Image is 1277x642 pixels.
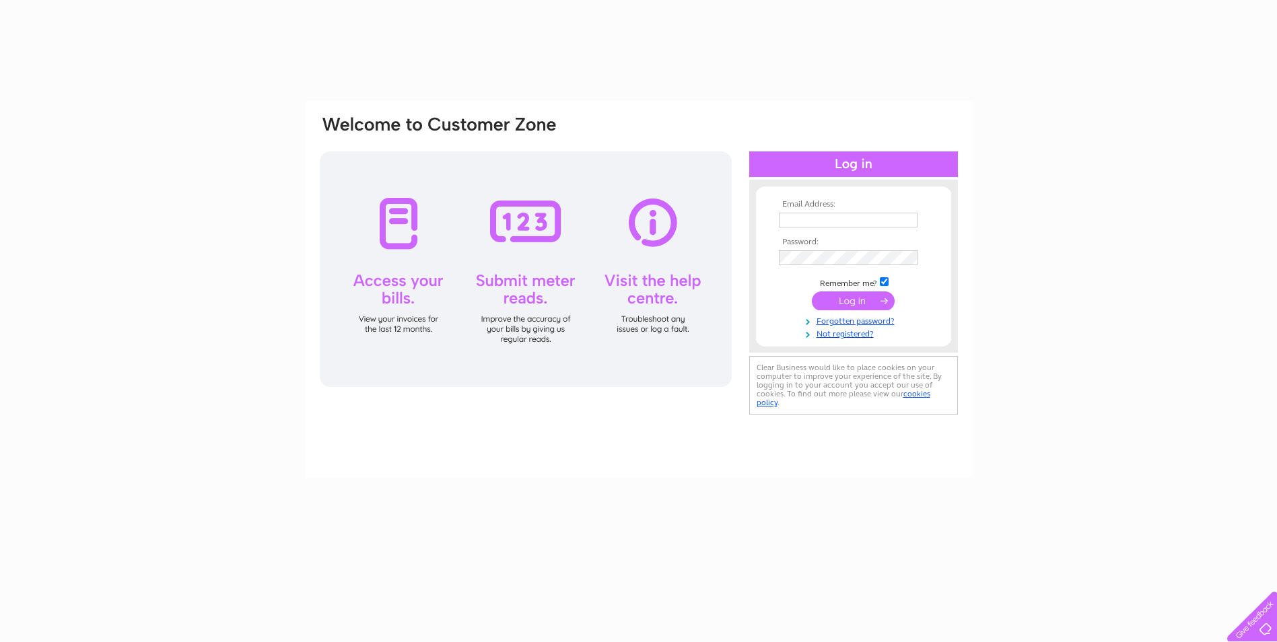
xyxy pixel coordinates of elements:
[812,291,895,310] input: Submit
[779,326,932,339] a: Not registered?
[775,238,932,247] th: Password:
[757,389,930,407] a: cookies policy
[775,275,932,289] td: Remember me?
[779,314,932,326] a: Forgotten password?
[749,356,958,415] div: Clear Business would like to place cookies on your computer to improve your experience of the sit...
[775,200,932,209] th: Email Address:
